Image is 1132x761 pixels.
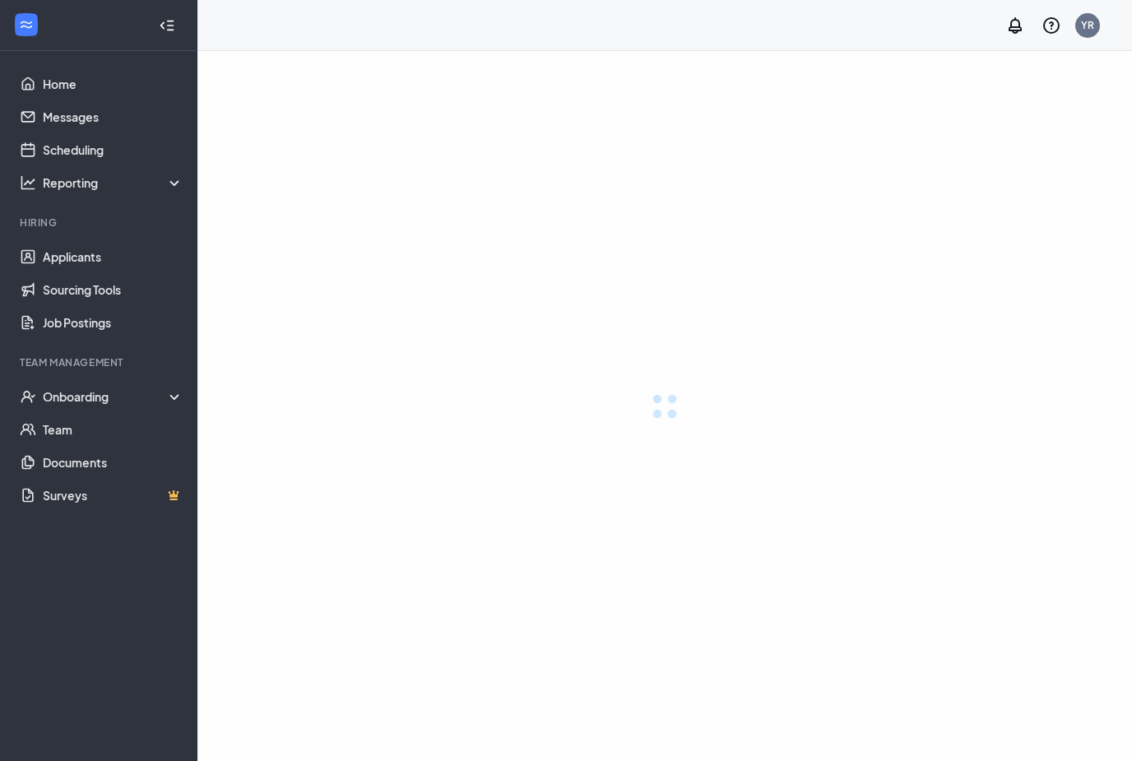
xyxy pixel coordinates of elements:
[43,413,183,446] a: Team
[1081,18,1094,32] div: YR
[20,355,180,369] div: Team Management
[159,17,175,34] svg: Collapse
[43,67,183,100] a: Home
[43,174,184,191] div: Reporting
[20,216,180,230] div: Hiring
[43,446,183,479] a: Documents
[43,133,183,166] a: Scheduling
[43,306,183,339] a: Job Postings
[18,16,35,33] svg: WorkstreamLogo
[43,240,183,273] a: Applicants
[43,100,183,133] a: Messages
[43,273,183,306] a: Sourcing Tools
[20,174,36,191] svg: Analysis
[20,388,36,405] svg: UserCheck
[1042,16,1061,35] svg: QuestionInfo
[43,479,183,512] a: SurveysCrown
[1005,16,1025,35] svg: Notifications
[43,388,184,405] div: Onboarding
